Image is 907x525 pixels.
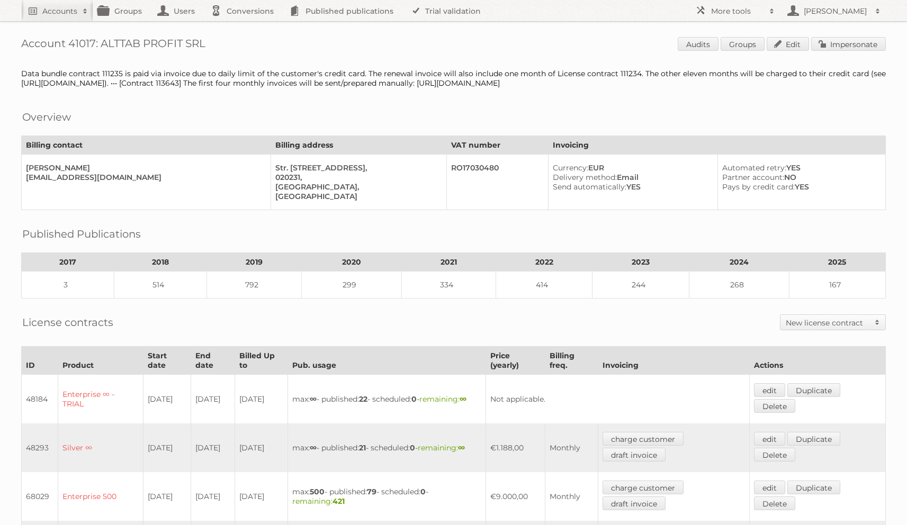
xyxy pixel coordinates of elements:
div: YES [553,182,709,192]
div: Email [553,173,709,182]
h2: Accounts [42,6,77,16]
h2: Overview [22,109,71,125]
strong: ∞ [458,443,465,452]
td: 244 [592,271,689,298]
div: NO [722,173,877,182]
a: Audits [678,37,719,51]
td: max: - published: - scheduled: - [288,472,486,521]
div: YES [722,182,877,192]
span: Automated retry: [722,163,786,173]
th: 2020 [301,253,401,271]
a: edit [754,383,785,397]
h2: [PERSON_NAME] [801,6,870,16]
td: RO17030480 [446,155,549,210]
div: Str. [STREET_ADDRESS], [275,163,438,173]
th: Pub. usage [288,347,486,375]
a: Delete [754,496,795,510]
th: ID [22,347,58,375]
h1: Account 41017: ALTTAB PROFIT SRL [21,37,886,53]
td: [DATE] [235,423,288,472]
span: remaining: [292,496,345,506]
a: Delete [754,448,795,461]
td: 268 [689,271,789,298]
div: [GEOGRAPHIC_DATA] [275,192,438,201]
td: max: - published: - scheduled: - [288,423,486,472]
td: Silver ∞ [58,423,143,472]
td: 792 [206,271,301,298]
a: edit [754,481,785,494]
a: New license contract [780,315,885,330]
th: 2017 [22,253,114,271]
div: [GEOGRAPHIC_DATA], [275,182,438,192]
th: 2024 [689,253,789,271]
th: Billing address [271,136,446,155]
th: Product [58,347,143,375]
span: Currency: [553,163,588,173]
strong: ∞ [310,443,317,452]
th: 2021 [401,253,496,271]
span: Toggle [869,315,885,330]
strong: ∞ [310,394,317,404]
td: 68029 [22,472,58,521]
th: Invoicing [598,347,749,375]
td: 414 [496,271,592,298]
strong: ∞ [460,394,466,404]
td: 167 [789,271,885,298]
strong: 500 [310,487,325,496]
a: Groups [721,37,765,51]
th: 2025 [789,253,885,271]
span: Send automatically: [553,182,626,192]
div: 020231, [275,173,438,182]
td: €1.188,00 [486,423,545,472]
h2: More tools [711,6,764,16]
td: Monthly [545,472,598,521]
td: [DATE] [143,423,191,472]
h2: Published Publications [22,226,141,242]
a: Impersonate [811,37,886,51]
td: Enterprise ∞ - TRIAL [58,375,143,424]
a: draft invoice [603,448,666,461]
td: Enterprise 500 [58,472,143,521]
strong: 0 [420,487,426,496]
th: End date [191,347,235,375]
a: Edit [767,37,809,51]
a: edit [754,432,785,446]
strong: 21 [359,443,366,452]
th: Actions [749,347,885,375]
th: 2018 [114,253,206,271]
td: 3 [22,271,114,298]
a: Duplicate [787,383,840,397]
div: YES [722,163,877,173]
td: 299 [301,271,401,298]
strong: 0 [411,394,417,404]
th: 2019 [206,253,301,271]
span: remaining: [418,443,465,452]
th: Invoicing [549,136,886,155]
th: Billing freq. [545,347,598,375]
td: 48184 [22,375,58,424]
td: [DATE] [191,423,235,472]
a: Duplicate [787,432,840,446]
td: 48293 [22,423,58,472]
th: Billed Up to [235,347,288,375]
td: 514 [114,271,206,298]
th: 2022 [496,253,592,271]
strong: 421 [333,496,345,506]
td: 334 [401,271,496,298]
td: [DATE] [235,375,288,424]
div: [EMAIL_ADDRESS][DOMAIN_NAME] [26,173,262,182]
th: Billing contact [22,136,271,155]
td: max: - published: - scheduled: - [288,375,486,424]
td: €9.000,00 [486,472,545,521]
td: [DATE] [143,375,191,424]
td: [DATE] [235,472,288,521]
td: [DATE] [191,375,235,424]
strong: 0 [410,443,415,452]
td: [DATE] [143,472,191,521]
th: Price (yearly) [486,347,545,375]
span: Partner account: [722,173,784,182]
td: [DATE] [191,472,235,521]
strong: 22 [359,394,367,404]
a: charge customer [603,432,684,446]
a: charge customer [603,481,684,494]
